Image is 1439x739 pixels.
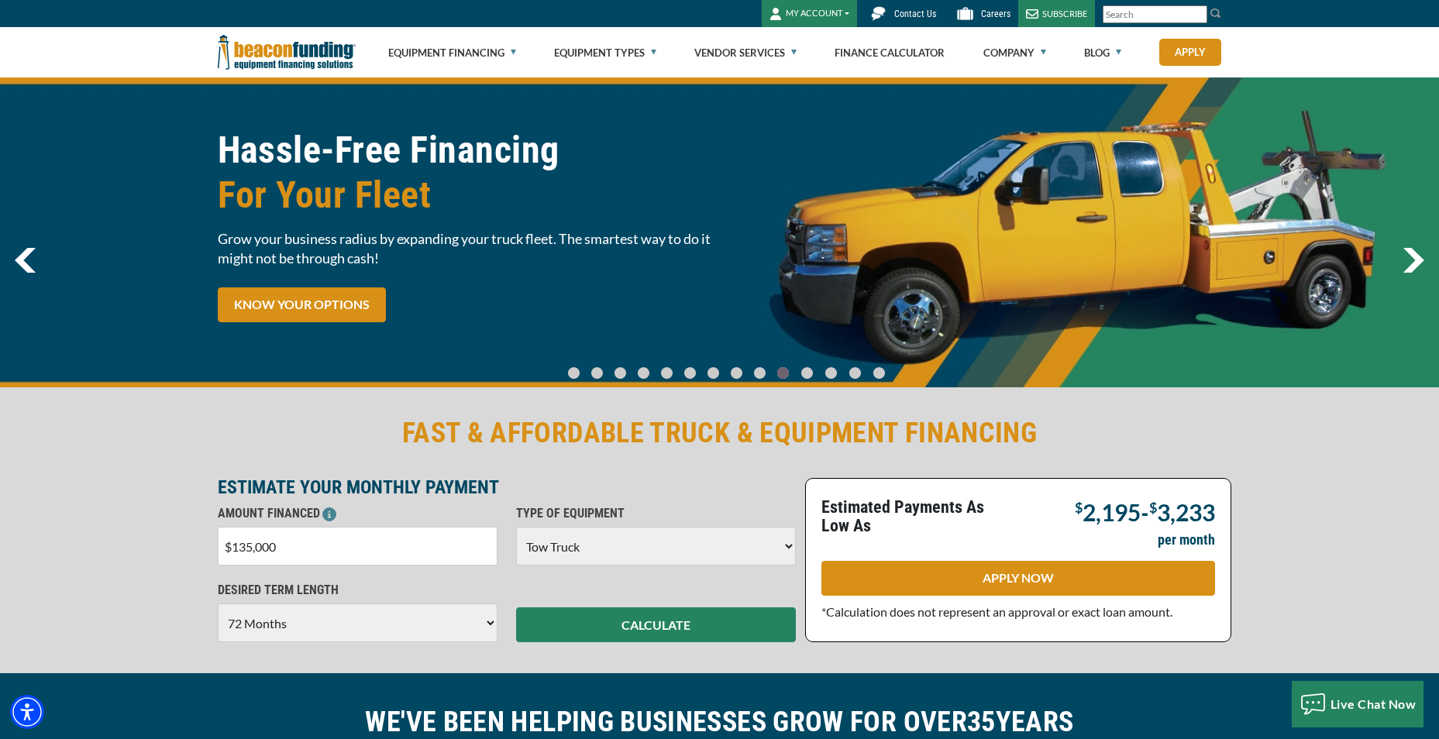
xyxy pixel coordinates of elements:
[1158,531,1215,549] p: per month
[751,366,769,380] a: Go To Slide 8
[388,28,516,77] a: Equipment Financing
[821,366,841,380] a: Go To Slide 11
[704,366,723,380] a: Go To Slide 6
[565,366,584,380] a: Go To Slide 0
[218,287,386,322] a: KNOW YOUR OPTIONS
[728,366,746,380] a: Go To Slide 7
[694,28,797,77] a: Vendor Services
[218,173,711,218] span: For Your Fleet
[218,128,711,218] h1: Hassle-Free Financing
[658,366,676,380] a: Go To Slide 4
[218,504,497,523] p: AMOUNT FINANCED
[588,366,607,380] a: Go To Slide 1
[218,527,497,565] input: $0
[1083,498,1141,526] span: 2,195
[1103,5,1207,23] input: Search
[15,248,36,273] img: Left Navigator
[835,28,945,77] a: Finance Calculator
[845,366,865,380] a: Go To Slide 12
[10,695,44,729] div: Accessibility Menu
[981,9,1010,19] span: Careers
[1075,498,1215,523] p: -
[983,28,1046,77] a: Company
[681,366,700,380] a: Go To Slide 5
[1075,499,1083,516] span: $
[1403,248,1424,273] img: Right Navigator
[218,27,356,77] img: Beacon Funding Corporation logo
[15,248,36,273] a: previous
[1331,696,1417,711] span: Live Chat Now
[554,28,656,77] a: Equipment Types
[869,366,889,380] a: Go To Slide 13
[611,366,630,380] a: Go To Slide 2
[516,607,796,642] button: CALCULATE
[1157,498,1215,526] span: 3,233
[1210,7,1222,19] img: Search
[635,366,653,380] a: Go To Slide 3
[821,604,1172,619] span: *Calculation does not represent an approval or exact loan amount.
[774,366,793,380] a: Go To Slide 9
[218,229,711,268] span: Grow your business radius by expanding your truck fleet. The smartest way to do it might not be t...
[516,504,796,523] p: TYPE OF EQUIPMENT
[797,366,817,380] a: Go To Slide 10
[821,561,1215,596] a: APPLY NOW
[1403,248,1424,273] a: next
[1149,499,1157,516] span: $
[1191,9,1203,21] a: Clear search text
[1292,681,1424,727] button: Live Chat Now
[894,9,936,19] span: Contact Us
[821,498,1009,535] p: Estimated Payments As Low As
[1159,39,1221,66] a: Apply
[218,478,796,497] p: ESTIMATE YOUR MONTHLY PAYMENT
[218,581,497,600] p: DESIRED TERM LENGTH
[218,415,1222,451] h2: FAST & AFFORDABLE TRUCK & EQUIPMENT FINANCING
[1084,28,1121,77] a: Blog
[967,706,996,738] span: 35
